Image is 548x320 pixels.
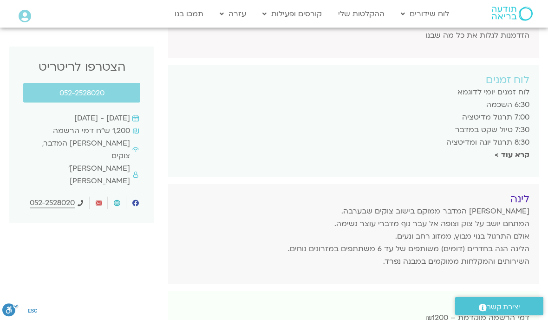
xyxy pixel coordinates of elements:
[23,137,132,162] span: [PERSON_NAME] המדבר, צוקים
[177,206,529,268] p: [PERSON_NAME] המדבר ממוקם בישוב צוקים שבערבה. המתחם יושב על צוק וצופה אל עבר נוף מדברי עוצר נשימה...
[215,5,251,23] a: עזרה
[23,162,132,187] span: [PERSON_NAME]' [PERSON_NAME]
[487,301,520,313] span: יצירת קשר
[170,5,208,23] a: תמכו בנו
[396,5,454,23] a: לוח שידורים
[74,112,132,125] span: [DATE] - [DATE]
[53,125,132,137] span: 1,200 ש"ח דמי הרשמה
[258,5,326,23] a: קורסים ופעילות
[59,89,104,97] span: 052-2528020
[23,60,140,74] p: הצטרפו לריטריט
[177,17,529,42] p: סוף שבוע מרתק שבו נגלה את החיים כפי שהם ונצמח פנימה והחוצה עם הרבה אהבה ושמחה. הזדמנות לגלות את כ...
[177,300,529,312] h2: מחירים
[455,297,543,315] a: יצירת קשר
[492,7,533,21] img: תודעה בריאה
[333,5,389,23] a: ההקלטות שלי
[23,83,140,103] a: 052-2528020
